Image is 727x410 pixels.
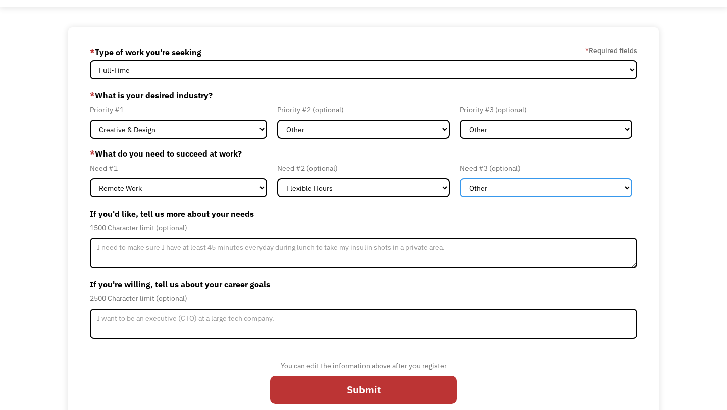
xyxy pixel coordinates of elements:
[90,276,637,292] label: If you're willing, tell us about your career goals
[460,104,632,116] div: Priority #3 (optional)
[90,147,637,160] label: What do you need to succeed at work?
[277,162,449,174] div: Need #2 (optional)
[277,104,449,116] div: Priority #2 (optional)
[90,292,637,304] div: 2500 Character limit (optional)
[585,44,637,57] label: Required fields
[90,206,637,222] label: If you'd like, tell us more about your needs
[90,162,267,174] div: Need #1
[90,222,637,234] div: 1500 Character limit (optional)
[90,87,637,104] label: What is your desired industry?
[270,376,457,404] input: Submit
[90,104,267,116] div: Priority #1
[460,162,632,174] div: Need #3 (optional)
[270,360,457,372] div: You can edit the information above after you register
[90,44,201,60] label: Type of work you're seeking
